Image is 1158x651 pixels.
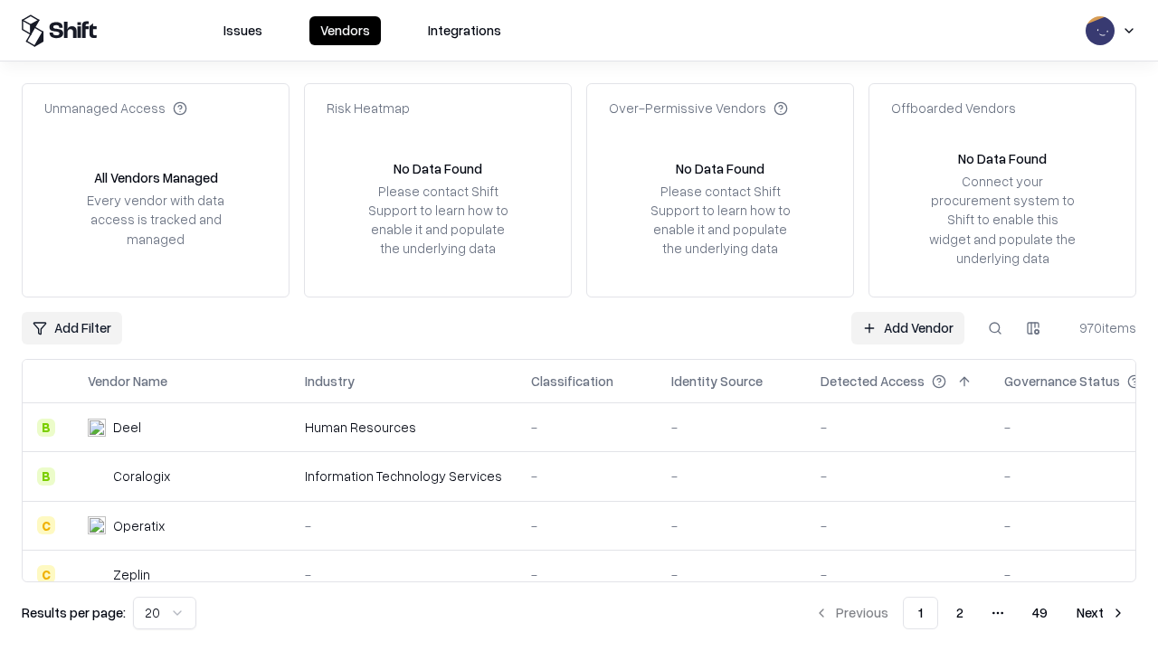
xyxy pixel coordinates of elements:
div: - [531,467,642,486]
div: Human Resources [305,418,502,437]
div: - [305,565,502,584]
a: Add Vendor [851,312,964,344]
div: - [531,418,642,437]
div: - [671,516,792,535]
p: Results per page: [22,603,126,622]
div: - [671,467,792,486]
button: Add Filter [22,312,122,344]
div: Vendor Name [88,372,167,391]
button: Integrations [417,16,512,45]
div: Detected Access [821,372,925,391]
div: - [531,565,642,584]
div: - [821,467,975,486]
div: Every vendor with data access is tracked and managed [81,191,231,248]
button: 1 [903,597,938,629]
div: Connect your procurement system to Shift to enable this widget and populate the underlying data [927,172,1077,268]
div: Industry [305,372,355,391]
img: Coralogix [88,467,106,486]
button: Next [1066,597,1136,629]
div: Zeplin [113,565,150,584]
div: Operatix [113,516,165,535]
div: Offboarded Vendors [891,99,1016,118]
div: - [671,418,792,437]
img: Operatix [88,516,106,534]
div: C [37,516,55,534]
div: - [821,418,975,437]
div: - [671,565,792,584]
div: Please contact Shift Support to learn how to enable it and populate the underlying data [363,182,513,259]
div: Classification [531,372,613,391]
button: Vendors [309,16,381,45]
div: - [821,516,975,535]
div: No Data Found [394,159,482,178]
button: 2 [942,597,978,629]
div: C [37,565,55,583]
div: Over-Permissive Vendors [609,99,788,118]
div: B [37,419,55,437]
div: Identity Source [671,372,763,391]
nav: pagination [803,597,1136,629]
div: Unmanaged Access [44,99,187,118]
img: Deel [88,419,106,437]
div: No Data Found [676,159,764,178]
div: - [305,516,502,535]
div: Please contact Shift Support to learn how to enable it and populate the underlying data [645,182,795,259]
button: Issues [213,16,273,45]
div: Deel [113,418,141,437]
div: - [531,516,642,535]
div: Information Technology Services [305,467,502,486]
img: Zeplin [88,565,106,583]
div: Governance Status [1004,372,1120,391]
button: 49 [1018,597,1062,629]
div: Coralogix [113,467,170,486]
div: No Data Found [958,149,1047,168]
div: 970 items [1064,318,1136,337]
div: - [821,565,975,584]
div: Risk Heatmap [327,99,410,118]
div: B [37,467,55,486]
div: All Vendors Managed [94,168,218,187]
